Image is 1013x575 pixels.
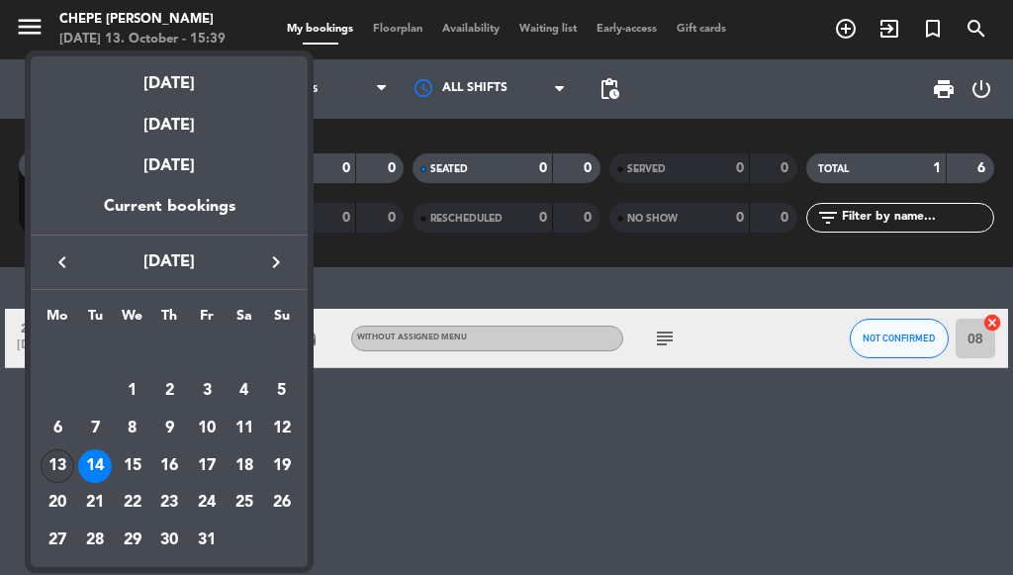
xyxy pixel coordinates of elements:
td: October 24, 2025 [188,485,226,523]
div: 7 [78,412,112,445]
td: October 7, 2025 [76,410,114,447]
div: 12 [265,412,299,445]
div: 18 [228,449,261,483]
div: 1 [116,374,149,408]
div: 25 [228,487,261,521]
td: October 27, 2025 [39,522,76,559]
td: OCT [39,335,300,373]
td: October 19, 2025 [263,447,301,485]
th: Tuesday [76,305,114,335]
td: October 11, 2025 [226,410,263,447]
div: 17 [190,449,224,483]
div: 6 [41,412,74,445]
td: October 10, 2025 [188,410,226,447]
td: October 22, 2025 [114,485,151,523]
div: 21 [78,487,112,521]
td: October 1, 2025 [114,373,151,411]
td: October 28, 2025 [76,522,114,559]
div: 30 [152,524,186,557]
td: October 23, 2025 [151,485,189,523]
td: October 21, 2025 [76,485,114,523]
div: 8 [116,412,149,445]
div: 4 [228,374,261,408]
th: Friday [188,305,226,335]
td: October 5, 2025 [263,373,301,411]
td: October 17, 2025 [188,447,226,485]
div: 19 [265,449,299,483]
td: October 15, 2025 [114,447,151,485]
td: October 4, 2025 [226,373,263,411]
div: 14 [78,449,112,483]
div: 28 [78,524,112,557]
div: 24 [190,487,224,521]
td: October 8, 2025 [114,410,151,447]
div: [DATE] [31,139,308,194]
td: October 30, 2025 [151,522,189,559]
i: keyboard_arrow_left [50,250,74,274]
div: 9 [152,412,186,445]
div: 26 [265,487,299,521]
div: 27 [41,524,74,557]
div: [DATE] [31,98,308,139]
td: October 2, 2025 [151,373,189,411]
div: 22 [116,487,149,521]
div: 5 [265,374,299,408]
div: 10 [190,412,224,445]
div: 13 [41,449,74,483]
th: Wednesday [114,305,151,335]
td: October 13, 2025 [39,447,76,485]
div: Current bookings [31,194,308,235]
td: October 31, 2025 [188,522,226,559]
td: October 20, 2025 [39,485,76,523]
th: Saturday [226,305,263,335]
td: October 3, 2025 [188,373,226,411]
div: 31 [190,524,224,557]
td: October 14, 2025 [76,447,114,485]
td: October 16, 2025 [151,447,189,485]
div: 15 [116,449,149,483]
div: 2 [152,374,186,408]
div: [DATE] [31,56,308,97]
button: keyboard_arrow_left [45,249,80,275]
div: 3 [190,374,224,408]
div: 29 [116,524,149,557]
div: 23 [152,487,186,521]
th: Monday [39,305,76,335]
td: October 9, 2025 [151,410,189,447]
td: October 26, 2025 [263,485,301,523]
td: October 6, 2025 [39,410,76,447]
div: 20 [41,487,74,521]
td: October 18, 2025 [226,447,263,485]
span: [DATE] [80,249,258,275]
th: Thursday [151,305,189,335]
button: keyboard_arrow_right [258,249,294,275]
th: Sunday [263,305,301,335]
td: October 29, 2025 [114,522,151,559]
i: keyboard_arrow_right [264,250,288,274]
div: 11 [228,412,261,445]
td: October 25, 2025 [226,485,263,523]
div: 16 [152,449,186,483]
td: October 12, 2025 [263,410,301,447]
